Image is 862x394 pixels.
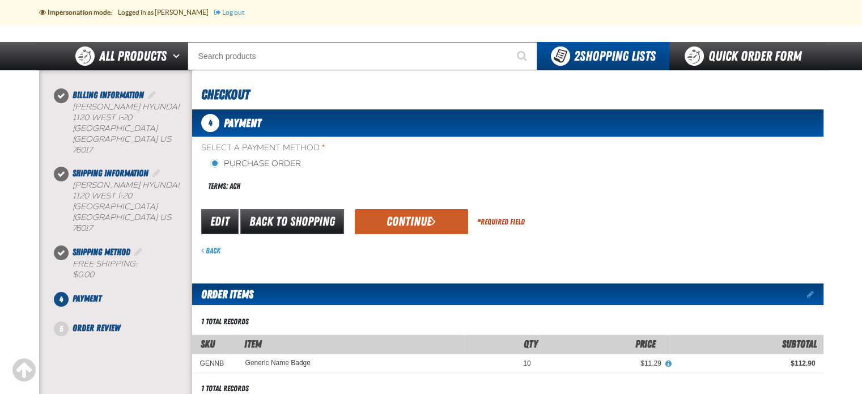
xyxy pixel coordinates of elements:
li: Shipping Method. Step 3 of 5. Completed [61,245,192,292]
strong: 2 [574,48,580,64]
span: [PERSON_NAME] Hyundai [73,102,180,112]
div: Terms: ACH [201,174,508,198]
a: Back [201,246,220,255]
h2: Order Items [192,283,253,305]
button: Open All Products pages [169,42,188,70]
input: Purchase Order [210,159,219,168]
span: Checkout [201,87,249,103]
li: Shipping Information. Step 2 of 5. Completed [61,167,192,245]
span: Item [244,338,262,350]
a: Edit [201,209,239,234]
span: Subtotal [782,338,817,350]
a: Edit items [807,290,823,298]
li: Payment. Step 4 of 5. Not Completed [61,292,192,321]
a: Edit Shipping Method [133,247,144,257]
span: 10 [523,359,530,367]
div: $11.29 [547,359,661,368]
span: Shipping Information [73,168,148,179]
span: US [160,134,171,144]
div: 1 total records [201,383,249,394]
nav: Checkout steps. Current step is Payment. Step 4 of 5 [53,88,192,335]
span: [PERSON_NAME] Hyundai [73,180,180,190]
li: Order Review. Step 5 of 5. Not Completed [61,321,192,335]
a: Generic Name Badge [245,359,311,367]
span: 1120 West I-20 [73,191,132,201]
span: Payment [224,116,261,130]
a: Edit Shipping Information [151,168,162,179]
span: Price [635,338,656,350]
span: 1120 West I-20 [73,113,132,122]
div: Scroll to the top [11,358,36,383]
span: 5 [54,321,69,336]
div: Required Field [477,217,525,227]
span: [GEOGRAPHIC_DATA] [73,134,158,144]
li: Billing Information. Step 1 of 5. Completed [61,88,192,167]
td: GENNB [192,354,237,372]
button: Start Searching [509,42,537,70]
span: Payment [73,293,101,304]
span: All Products [99,46,167,66]
span: 4 [54,292,69,307]
div: 1 total records [201,316,249,327]
span: Qty [524,338,538,350]
a: Log out [214,9,244,16]
button: You have 2 Shopping Lists. Open to view details [537,42,669,70]
span: Shopping Lists [574,48,656,64]
span: 4 [201,114,219,132]
strong: $0.00 [73,270,94,279]
span: Billing Information [73,90,144,100]
span: [GEOGRAPHIC_DATA] [73,124,158,133]
a: Back to Shopping [240,209,344,234]
li: Logged in as [PERSON_NAME] [118,2,214,23]
li: Impersonation mode: [39,2,118,23]
div: $112.90 [677,359,816,368]
button: Continue [355,209,468,234]
span: Shipping Method [73,247,130,257]
span: Select a Payment Method [201,143,508,154]
span: [GEOGRAPHIC_DATA] [73,202,158,211]
input: Search [188,42,537,70]
bdo: 76017 [73,145,92,155]
span: [GEOGRAPHIC_DATA] [73,213,158,222]
bdo: 76017 [73,223,92,233]
a: Quick Order Form [669,42,823,70]
span: US [160,213,171,222]
label: Purchase Order [210,159,301,170]
a: Edit Billing Information [146,90,158,100]
div: Free Shipping: [73,259,192,281]
button: View All Prices for Generic Name Badge [661,359,676,369]
span: Order Review [73,323,120,333]
a: SKU [201,338,215,350]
